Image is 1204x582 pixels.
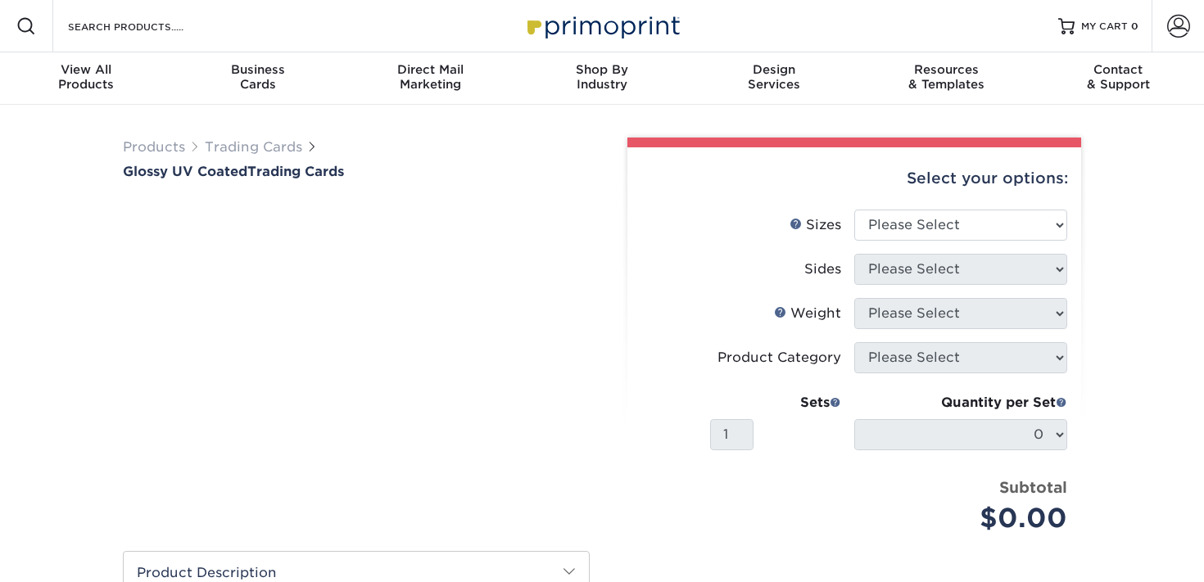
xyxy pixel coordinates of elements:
span: Glossy UV Coated [123,164,247,179]
div: Sides [804,259,841,279]
span: Resources [860,62,1032,77]
div: Quantity per Set [854,393,1067,413]
span: 0 [1131,20,1138,32]
div: Services [688,62,860,92]
div: & Support [1032,62,1204,92]
div: Industry [516,62,688,92]
span: MY CART [1081,20,1128,34]
span: Contact [1032,62,1204,77]
a: BusinessCards [172,52,344,105]
div: & Templates [860,62,1032,92]
a: Resources& Templates [860,52,1032,105]
span: Shop By [516,62,688,77]
a: Contact& Support [1032,52,1204,105]
span: Design [688,62,860,77]
h1: Trading Cards [123,164,590,179]
span: Direct Mail [344,62,516,77]
div: Sets [710,393,841,413]
a: Direct MailMarketing [344,52,516,105]
div: Cards [172,62,344,92]
img: Primoprint [520,8,684,43]
a: Shop ByIndustry [516,52,688,105]
div: Product Category [717,348,841,368]
a: Glossy UV CoatedTrading Cards [123,164,590,179]
span: Business [172,62,344,77]
div: Weight [774,304,841,323]
div: Sizes [790,215,841,235]
strong: Subtotal [999,478,1067,496]
a: DesignServices [688,52,860,105]
a: Products [123,139,185,155]
input: SEARCH PRODUCTS..... [66,16,226,36]
a: Trading Cards [205,139,302,155]
img: Trading Cards 02 [364,492,405,533]
div: $0.00 [867,499,1067,538]
div: Marketing [344,62,516,92]
div: Select your options: [640,147,1068,210]
img: Trading Cards 01 [309,492,350,533]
